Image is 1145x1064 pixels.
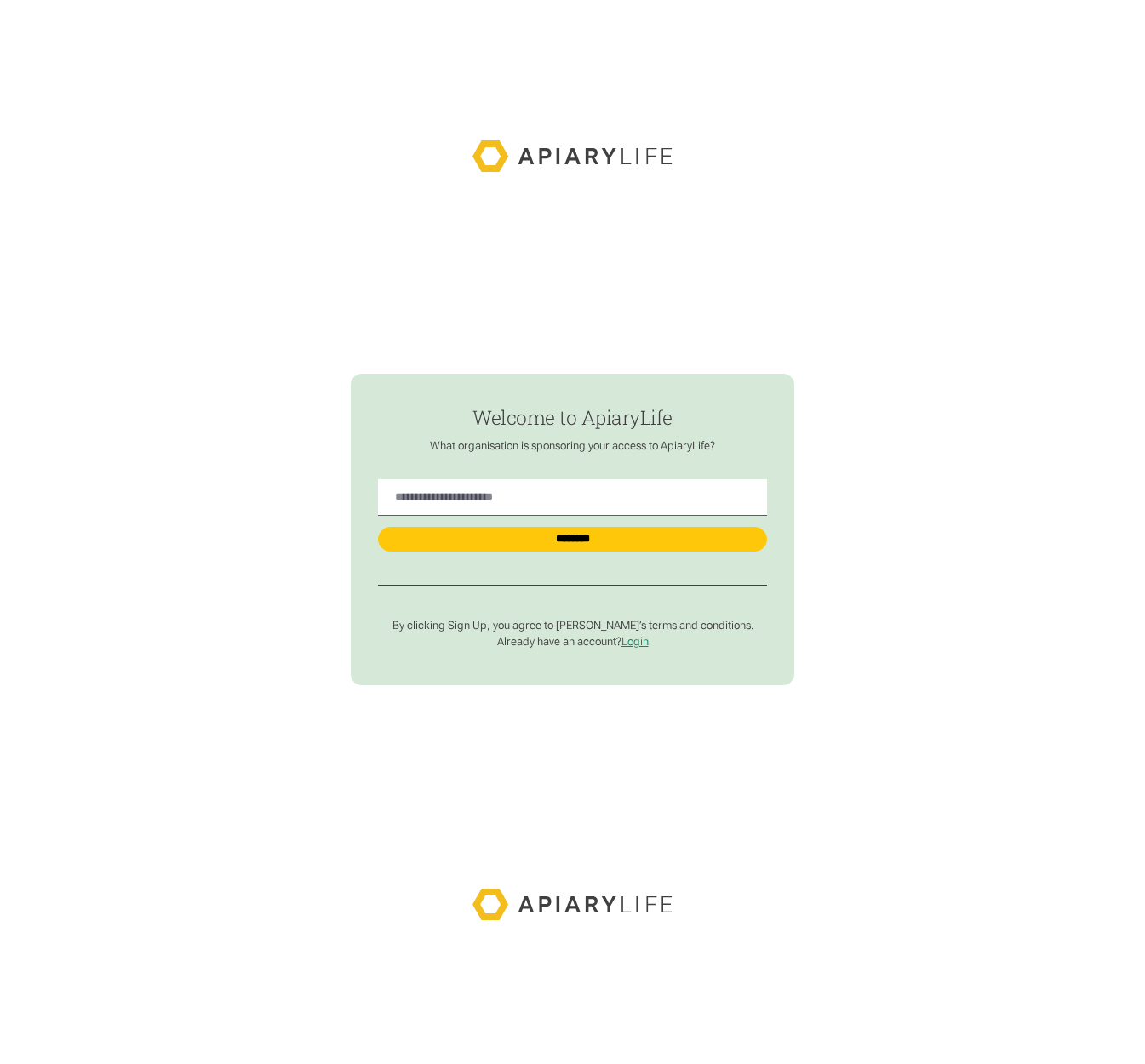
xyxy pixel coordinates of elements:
p: Already have an account? [378,635,767,649]
p: What organisation is sponsoring your access to ApiaryLife? [378,439,767,453]
h1: Welcome to ApiaryLife [378,407,767,428]
a: Login [621,635,649,648]
p: By clicking Sign Up, you agree to [PERSON_NAME]’s terms and conditions. [378,619,767,632]
form: find-employer [351,374,795,685]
